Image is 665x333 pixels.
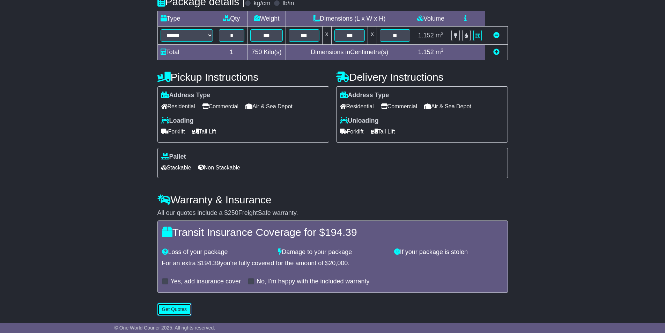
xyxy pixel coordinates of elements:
[161,117,194,125] label: Loading
[257,278,370,285] label: No, I'm happy with the included warranty
[161,101,195,112] span: Residential
[424,101,471,112] span: Air & Sea Depot
[245,101,293,112] span: Air & Sea Depot
[436,49,444,56] span: m
[336,71,508,83] h4: Delivery Instructions
[418,49,434,56] span: 1.152
[286,45,413,60] td: Dimensions in Centimetre(s)
[340,126,364,137] span: Forklift
[391,248,507,256] div: If your package is stolen
[340,101,374,112] span: Residential
[202,101,238,112] span: Commercial
[157,303,192,316] button: Get Quotes
[216,45,247,60] td: 1
[161,153,186,161] label: Pallet
[162,226,503,238] h4: Transit Insurance Coverage for $
[157,11,216,27] td: Type
[274,248,391,256] div: Damage to your package
[441,31,444,36] sup: 3
[228,209,238,216] span: 250
[340,117,379,125] label: Unloading
[157,194,508,205] h4: Warranty & Insurance
[201,260,220,267] span: 194.39
[418,32,434,39] span: 1.152
[198,162,240,173] span: Non Stackable
[161,92,210,99] label: Address Type
[328,260,348,267] span: 20,000
[171,278,241,285] label: Yes, add insurance cover
[157,45,216,60] td: Total
[192,126,216,137] span: Tail Lift
[216,11,247,27] td: Qty
[247,11,286,27] td: Weight
[322,27,331,45] td: x
[413,11,448,27] td: Volume
[162,260,503,267] div: For an extra $ you're fully covered for the amount of $ .
[493,49,500,56] a: Add new item
[371,126,395,137] span: Tail Lift
[340,92,389,99] label: Address Type
[157,209,508,217] div: All our quotes include a $ FreightSafe warranty.
[493,32,500,39] a: Remove this item
[325,226,357,238] span: 194.39
[436,32,444,39] span: m
[161,126,185,137] span: Forklift
[161,162,191,173] span: Stackable
[247,45,286,60] td: Kilo(s)
[157,71,329,83] h4: Pickup Instructions
[381,101,417,112] span: Commercial
[252,49,262,56] span: 750
[286,11,413,27] td: Dimensions (L x W x H)
[114,325,215,331] span: © One World Courier 2025. All rights reserved.
[158,248,275,256] div: Loss of your package
[441,48,444,53] sup: 3
[368,27,377,45] td: x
